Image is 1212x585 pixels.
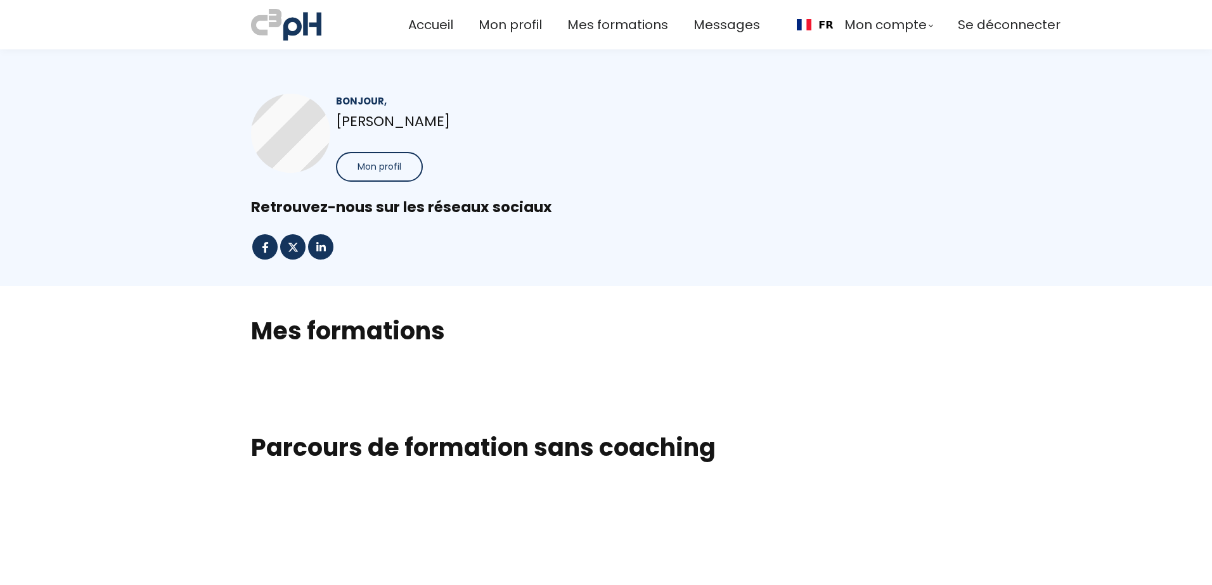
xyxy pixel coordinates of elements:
[797,19,834,31] a: FR
[785,10,844,39] div: Language selected: Français
[693,15,760,35] a: Messages
[844,15,927,35] span: Mon compte
[251,6,321,43] img: a70bc7685e0efc0bd0b04b3506828469.jpeg
[797,19,811,30] img: Français flag
[336,152,423,182] button: Mon profil
[336,94,584,108] div: Bonjour,
[336,110,584,132] p: [PERSON_NAME]
[479,15,542,35] a: Mon profil
[408,15,453,35] a: Accueil
[785,10,844,39] div: Language Switcher
[567,15,668,35] a: Mes formations
[358,160,401,173] span: Mon profil
[251,315,961,347] h2: Mes formations
[251,198,961,217] div: Retrouvez-nous sur les réseaux sociaux
[958,15,1060,35] a: Se déconnecter
[251,432,961,463] h1: Parcours de formation sans coaching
